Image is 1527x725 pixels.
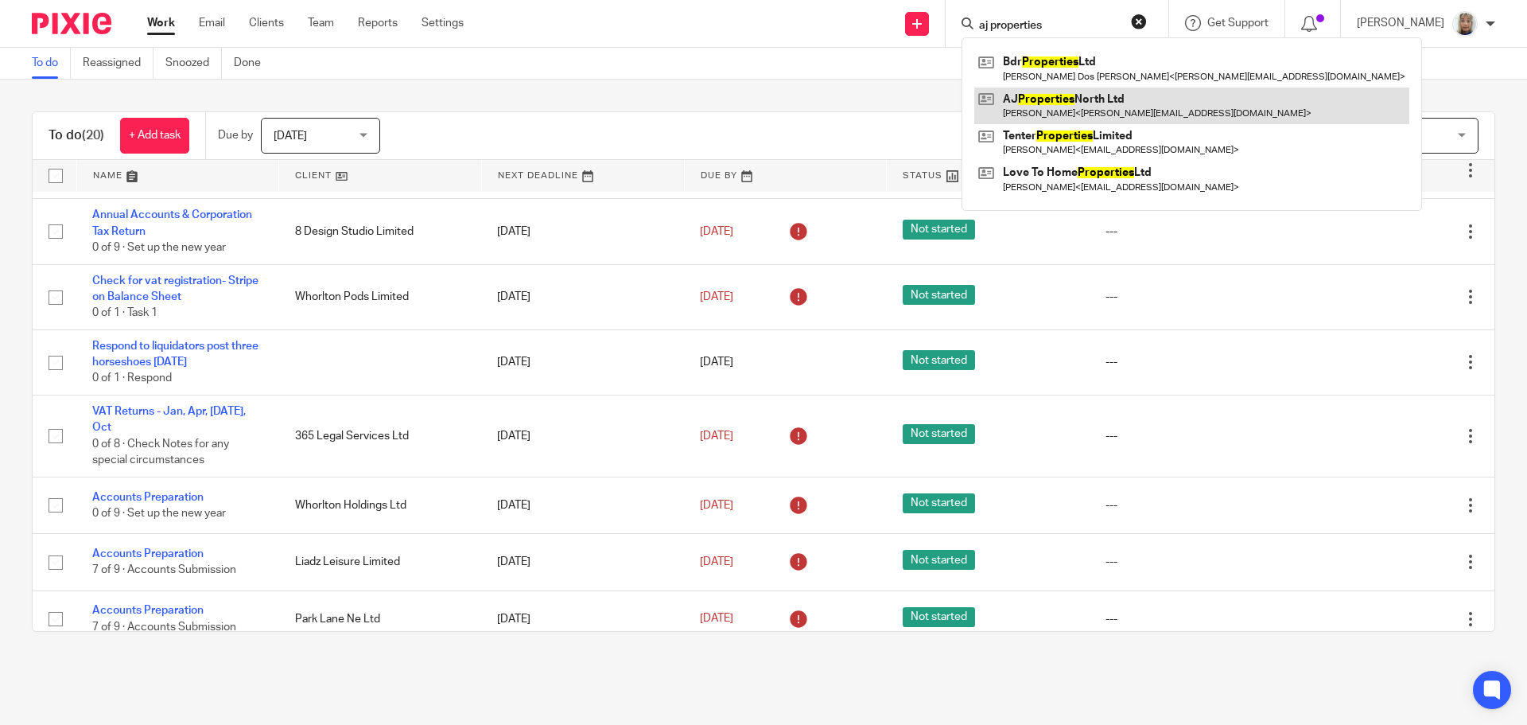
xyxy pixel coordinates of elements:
[279,534,482,591] td: Liadz Leisure Limited
[700,291,733,302] span: [DATE]
[903,285,975,305] span: Not started
[1452,11,1478,37] img: Sara%20Zdj%C4%99cie%20.jpg
[700,431,733,442] span: [DATE]
[700,226,733,237] span: [DATE]
[82,129,104,142] span: (20)
[700,614,733,625] span: [DATE]
[49,127,104,144] h1: To do
[92,508,226,519] span: 0 of 9 · Set up the new year
[358,15,398,31] a: Reports
[481,396,684,477] td: [DATE]
[92,242,226,253] span: 0 of 9 · Set up the new year
[1105,554,1276,570] div: ---
[1105,224,1276,240] div: ---
[903,220,975,240] span: Not started
[1131,14,1147,29] button: Clear
[903,550,975,570] span: Not started
[279,591,482,647] td: Park Lane Ne Ltd
[481,591,684,647] td: [DATE]
[92,548,204,559] a: Accounts Preparation
[92,308,157,319] span: 0 of 1 · Task 1
[1207,18,1269,29] span: Get Support
[481,534,684,591] td: [DATE]
[1105,354,1276,370] div: ---
[1105,428,1276,444] div: ---
[1105,497,1276,513] div: ---
[92,209,252,236] a: Annual Accounts & Corporation Tax Return
[1105,289,1276,305] div: ---
[32,13,111,34] img: Pixie
[92,605,204,616] a: Accounts Preparation
[1105,611,1276,627] div: ---
[279,264,482,329] td: Whorlton Pods Limited
[279,199,482,264] td: 8 Design Studio Limited
[32,48,71,79] a: To do
[422,15,464,31] a: Settings
[274,131,307,142] span: [DATE]
[903,493,975,513] span: Not started
[92,373,172,384] span: 0 of 1 · Respond
[977,19,1121,33] input: Search
[92,492,204,503] a: Accounts Preparation
[308,15,334,31] a: Team
[92,341,258,368] a: Respond to liquidators post three horseshoes [DATE]
[120,118,189,154] a: + Add task
[92,565,236,576] span: 7 of 9 · Accounts Submission
[481,329,684,395] td: [DATE]
[147,15,175,31] a: Work
[700,500,733,511] span: [DATE]
[700,357,733,368] span: [DATE]
[700,556,733,567] span: [DATE]
[279,477,482,533] td: Whorlton Holdings Ltd
[234,48,273,79] a: Done
[903,424,975,444] span: Not started
[481,264,684,329] td: [DATE]
[83,48,153,79] a: Reassigned
[481,477,684,533] td: [DATE]
[92,406,246,433] a: VAT Returns - Jan, Apr, [DATE], Oct
[165,48,222,79] a: Snoozed
[92,622,236,633] span: 7 of 9 · Accounts Submission
[279,396,482,477] td: 365 Legal Services Ltd
[199,15,225,31] a: Email
[1357,15,1444,31] p: [PERSON_NAME]
[92,439,229,466] span: 0 of 8 · Check Notes for any special circumstances
[92,275,258,302] a: Check for vat registration- Stripe on Balance Sheet
[218,127,253,143] p: Due by
[481,199,684,264] td: [DATE]
[903,350,975,370] span: Not started
[249,15,284,31] a: Clients
[903,607,975,627] span: Not started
